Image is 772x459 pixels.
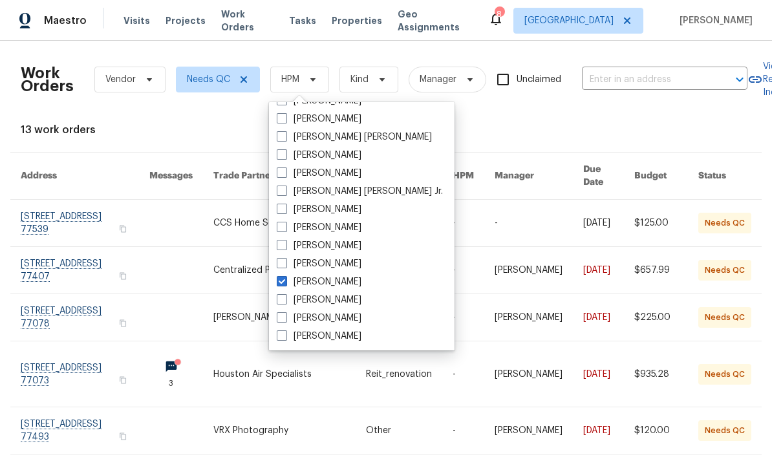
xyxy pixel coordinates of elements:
td: - [442,247,484,294]
span: [GEOGRAPHIC_DATA] [524,14,614,27]
td: [PERSON_NAME] [484,247,573,294]
button: Open [731,70,749,89]
td: Reit_renovation [356,341,442,407]
label: [PERSON_NAME] [277,221,361,234]
th: HPM [442,153,484,200]
th: Status [688,153,762,200]
label: [PERSON_NAME] [277,149,361,162]
label: [PERSON_NAME] [277,239,361,252]
h2: Work Orders [21,67,74,92]
td: [PERSON_NAME] [484,341,573,407]
th: Trade Partner [203,153,356,200]
button: Copy Address [117,317,129,329]
td: [PERSON_NAME] [484,294,573,341]
th: Messages [139,153,203,200]
label: [PERSON_NAME] [277,203,361,216]
td: Houston Air Specialists [203,341,356,407]
label: [PERSON_NAME] [277,112,361,125]
th: Address [10,153,139,200]
input: Enter in an address [582,70,711,90]
button: Copy Address [117,270,129,282]
button: Copy Address [117,374,129,386]
div: 8 [495,8,504,21]
span: Properties [332,14,382,27]
label: [PERSON_NAME] [277,257,361,270]
td: - [484,200,573,247]
span: Maestro [44,14,87,27]
th: Due Date [573,153,624,200]
td: CCS Home Solutions [203,200,356,247]
td: - [442,341,484,407]
label: [PERSON_NAME] [277,312,361,325]
td: - [442,294,484,341]
label: [PERSON_NAME] [277,330,361,343]
span: Vendor [105,73,136,86]
td: [PERSON_NAME] [484,407,573,454]
label: [PERSON_NAME] [277,167,361,180]
label: [PERSON_NAME] [PERSON_NAME] [277,131,432,144]
button: Copy Address [117,431,129,442]
td: [PERSON_NAME] GROUP [203,294,356,341]
label: [PERSON_NAME] [PERSON_NAME] Jr. [277,185,443,198]
th: Manager [484,153,573,200]
td: Centralized Purchasing [203,247,356,294]
label: [PERSON_NAME] [277,294,361,306]
span: Needs QC [187,73,230,86]
td: VRX Photography [203,407,356,454]
span: Geo Assignments [398,8,473,34]
td: - [442,200,484,247]
td: - [442,407,484,454]
span: Unclaimed [517,73,561,87]
span: [PERSON_NAME] [674,14,753,27]
span: Tasks [289,16,316,25]
span: Work Orders [221,8,273,34]
th: Budget [624,153,688,200]
span: HPM [281,73,299,86]
span: Visits [123,14,150,27]
td: Other [356,407,442,454]
button: Copy Address [117,223,129,235]
div: 13 work orders [21,123,751,136]
span: Kind [350,73,369,86]
span: Projects [166,14,206,27]
label: [PERSON_NAME] [277,275,361,288]
span: Manager [420,73,456,86]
